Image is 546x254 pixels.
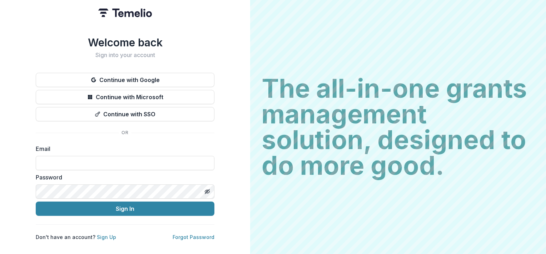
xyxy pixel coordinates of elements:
button: Continue with Google [36,73,214,87]
a: Sign Up [97,234,116,240]
label: Password [36,173,210,182]
img: Temelio [98,9,152,17]
p: Don't have an account? [36,233,116,241]
button: Continue with Microsoft [36,90,214,104]
label: Email [36,144,210,153]
button: Toggle password visibility [202,186,213,197]
button: Continue with SSO [36,107,214,121]
button: Sign In [36,202,214,216]
h2: Sign into your account [36,52,214,59]
h1: Welcome back [36,36,214,49]
a: Forgot Password [173,234,214,240]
